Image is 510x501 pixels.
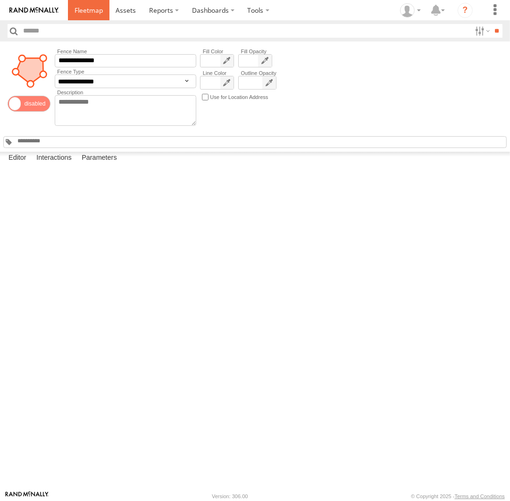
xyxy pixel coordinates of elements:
[55,69,196,74] label: Fence Type
[455,493,505,499] a: Terms and Conditions
[212,493,248,499] div: Version: 306.00
[411,493,505,499] div: © Copyright 2025 -
[32,152,76,165] label: Interactions
[200,49,234,54] label: Fill Color
[200,70,234,76] label: Line Color
[8,96,50,112] span: Enable/Disable Status
[471,24,492,38] label: Search Filter Options
[238,49,272,54] label: Fill Opacity
[397,3,424,17] div: Helen Mason
[210,92,268,102] label: Use for Location Address
[77,152,122,165] label: Parameters
[55,49,196,54] label: Fence Name
[4,152,31,165] label: Editor
[9,7,59,14] img: rand-logo.svg
[5,492,49,501] a: Visit our Website
[55,90,196,95] label: Description
[238,70,276,76] label: Outline Opacity
[458,3,473,18] i: ?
